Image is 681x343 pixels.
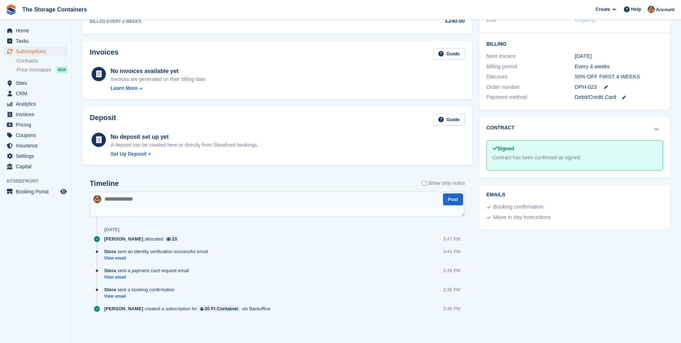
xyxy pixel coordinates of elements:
a: 23 [165,235,179,242]
div: 3:36 PM [443,305,460,312]
button: Post [443,193,463,205]
a: Contracts [17,58,68,64]
a: Guide [433,48,465,60]
div: 3:36 PM [443,267,460,274]
div: NEW [56,66,68,73]
a: menu [4,88,68,99]
span: Sites [16,78,59,88]
span: [PERSON_NAME] [104,305,143,312]
div: Payment method [486,93,575,101]
span: Create [596,6,610,13]
div: 3:36 PM [443,286,460,293]
div: [DATE] [104,227,120,233]
div: End [486,16,575,24]
span: Stora [104,267,116,274]
div: sent an identity verification successful email [104,248,211,255]
div: Every 4 weeks [575,63,663,71]
span: Home [16,26,59,36]
span: CRM [16,88,59,99]
h2: Invoices [90,48,118,60]
span: [PERSON_NAME] [104,235,143,242]
div: No invoices available yet [111,67,207,76]
a: menu [4,109,68,119]
a: menu [4,130,68,140]
a: 20 Ft Container [199,305,240,312]
span: Settings [16,151,59,161]
a: Learn More [111,84,207,92]
span: Insurance [16,141,59,151]
span: Ongoing [575,17,595,23]
a: View email [104,293,178,299]
span: Stora [104,248,116,255]
span: Invoices [16,109,59,119]
a: Guide [433,114,465,125]
a: Set Up Deposit [111,150,258,158]
img: stora-icon-8386f47178a22dfd0bd8f6a31ec36ba5ce8667c1dd55bd0f319d3a0aa187defe.svg [6,4,17,15]
span: Subscriptions [16,46,59,56]
div: BILLED EVERY 4 WEEKS [90,18,395,25]
span: Account [656,6,675,13]
div: allocated [104,235,182,242]
a: menu [4,120,68,130]
span: Help [631,6,641,13]
a: menu [4,141,68,151]
a: menu [4,151,68,161]
a: menu [4,36,68,46]
div: Order number [486,83,575,91]
div: Debit/Credit Card [575,93,663,101]
a: The Storage Containers [19,4,90,15]
a: Preview store [59,187,68,196]
div: Learn More [111,84,137,92]
a: menu [4,99,68,109]
div: 50% OFF FIRST 4 WEEKS [575,73,663,81]
span: Tasks [16,36,59,46]
div: Move in day instructions [493,213,551,222]
a: menu [4,78,68,88]
a: Price increases NEW [17,66,68,74]
input: Show only notes [422,179,426,187]
span: Pricing [16,120,59,130]
div: No deposit set up yet [111,133,258,141]
div: Set Up Deposit [111,150,146,158]
div: Next invoice [486,52,575,60]
a: menu [4,26,68,36]
span: Coupons [16,130,59,140]
span: Capital [16,161,59,171]
div: Invoices are generated on their billing date. [111,76,207,83]
div: Signed [493,145,657,152]
span: DPH-023 [575,83,597,91]
div: Discount [486,73,575,81]
h2: Deposit [90,114,116,125]
div: Contract has been confirmed as signed. [493,154,657,161]
span: Storefront [6,178,71,185]
div: 20 Ft Container [205,305,239,312]
h2: Contract [486,124,515,132]
span: Stora [104,286,116,293]
h2: Billing [486,40,663,47]
div: Billing period [486,63,575,71]
img: Kirsty Simpson [93,195,101,203]
div: [DATE] [575,52,663,60]
span: Analytics [16,99,59,109]
div: sent a booking confirmation [104,286,178,293]
img: Kirsty Simpson [648,6,655,13]
a: View email [104,255,211,261]
a: menu [4,161,68,171]
div: 3:47 PM [443,235,460,242]
a: View email [104,274,193,280]
p: A deposit can be created here or directly from Storefront bookings. [111,141,258,149]
div: created a subscription for via Backoffice [104,305,274,312]
span: Price increases [17,67,51,73]
a: menu [4,187,68,197]
div: 23 [172,235,177,242]
div: £240.00 [395,17,465,25]
div: Booking confirmation [493,203,544,211]
h2: Emails [486,192,663,198]
div: sent a payment card request email [104,267,193,274]
a: menu [4,46,68,56]
label: Show only notes [422,179,465,187]
h2: Timeline [90,179,119,188]
div: 3:44 PM [443,248,460,255]
span: Booking Portal [16,187,59,197]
